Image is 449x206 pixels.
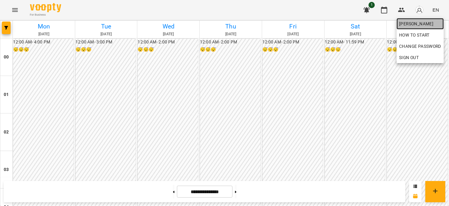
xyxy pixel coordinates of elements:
[397,18,444,29] a: [PERSON_NAME]
[399,20,441,28] span: [PERSON_NAME]
[399,31,430,39] span: How to start
[399,54,419,61] span: Sign Out
[399,43,441,50] span: Change Password
[397,52,444,63] button: Sign Out
[397,41,444,52] a: Change Password
[397,29,432,41] a: How to start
